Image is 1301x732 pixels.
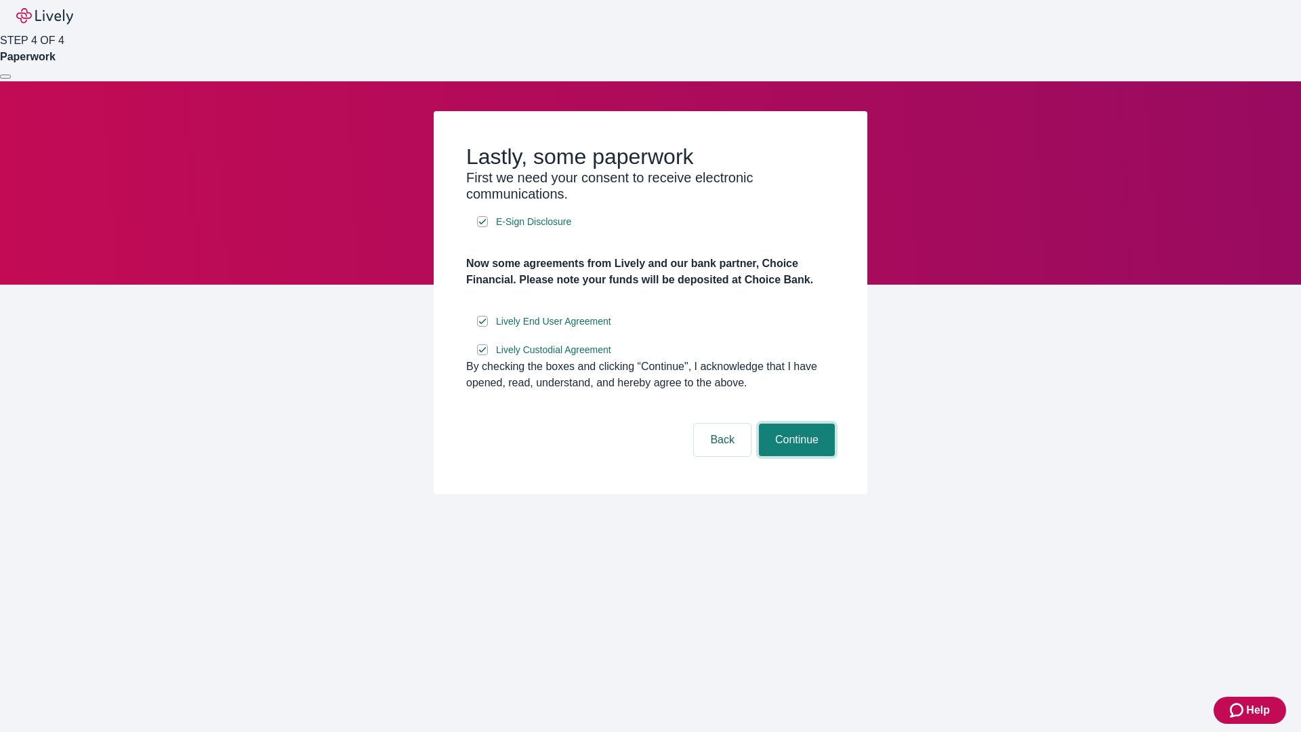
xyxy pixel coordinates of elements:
div: By checking the boxes and clicking “Continue", I acknowledge that I have opened, read, understand... [466,359,835,391]
span: Lively End User Agreement [496,314,611,329]
span: Lively Custodial Agreement [496,343,611,357]
h3: First we need your consent to receive electronic communications. [466,169,835,202]
a: e-sign disclosure document [493,342,614,359]
button: Continue [759,424,835,456]
h2: Lastly, some paperwork [466,144,835,169]
a: e-sign disclosure document [493,213,574,230]
h4: Now some agreements from Lively and our bank partner, Choice Financial. Please note your funds wi... [466,256,835,288]
button: Back [694,424,751,456]
img: Lively [16,8,73,24]
button: Zendesk support iconHelp [1214,697,1286,724]
svg: Zendesk support icon [1230,702,1246,718]
span: E-Sign Disclosure [496,215,571,229]
a: e-sign disclosure document [493,313,614,330]
span: Help [1246,702,1270,718]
